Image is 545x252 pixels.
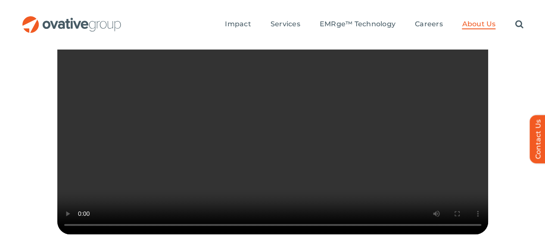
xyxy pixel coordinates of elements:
[225,11,523,38] nav: Menu
[515,20,523,29] a: Search
[225,20,251,29] a: Impact
[225,20,251,28] span: Impact
[320,20,396,28] span: EMRge™ Technology
[271,20,300,29] a: Services
[57,19,488,234] video: Sorry, your browser doesn't support embedded videos.
[271,20,300,28] span: Services
[415,20,443,29] a: Careers
[462,20,495,28] span: About Us
[415,20,443,28] span: Careers
[320,20,396,29] a: EMRge™ Technology
[22,15,122,23] a: OG_Full_horizontal_RGB
[462,20,495,29] a: About Us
